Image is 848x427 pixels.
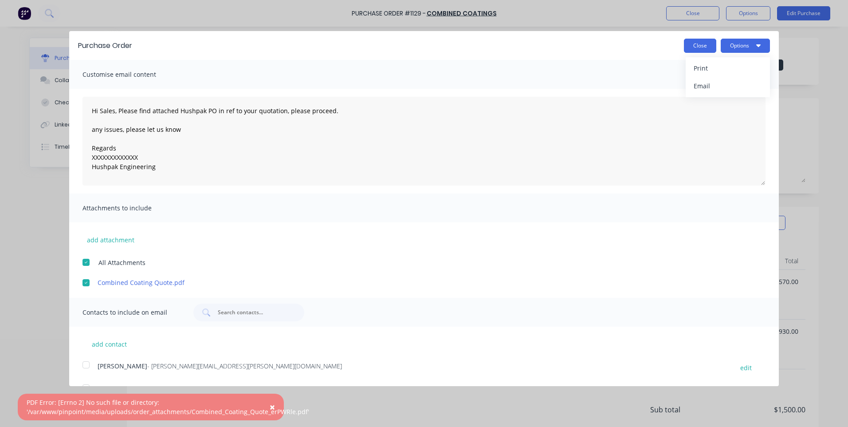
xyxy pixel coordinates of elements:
[735,384,757,396] button: edit
[261,396,284,418] button: Close
[82,202,180,214] span: Attachments to include
[686,59,770,77] button: Print
[98,258,145,267] span: All Attachments
[684,39,716,53] button: Close
[98,385,147,393] span: [PERSON_NAME]
[147,385,342,393] span: - [PERSON_NAME][EMAIL_ADDRESS][PERSON_NAME][DOMAIN_NAME]
[694,62,762,75] div: Print
[82,337,136,351] button: add contact
[147,362,342,370] span: - [PERSON_NAME][EMAIL_ADDRESS][PERSON_NAME][DOMAIN_NAME]
[694,79,762,92] div: Email
[735,361,757,373] button: edit
[82,233,139,246] button: add attachment
[82,97,766,186] textarea: Hi Sales, Please find attached Hushpak PO in ref to your quotation, please proceed. any issues, p...
[98,362,147,370] span: [PERSON_NAME]
[27,398,309,416] div: PDF Error: [Errno 2] No such file or directory: '/var/www/pinpoint/media/uploads/order_attachment...
[78,40,132,51] div: Purchase Order
[98,278,724,287] a: Combined Coating Quote.pdf
[82,306,180,319] span: Contacts to include on email
[270,401,275,413] span: ×
[217,308,291,317] input: Search contacts...
[721,39,770,53] button: Options
[686,77,770,95] button: Email
[82,68,180,81] span: Customise email content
